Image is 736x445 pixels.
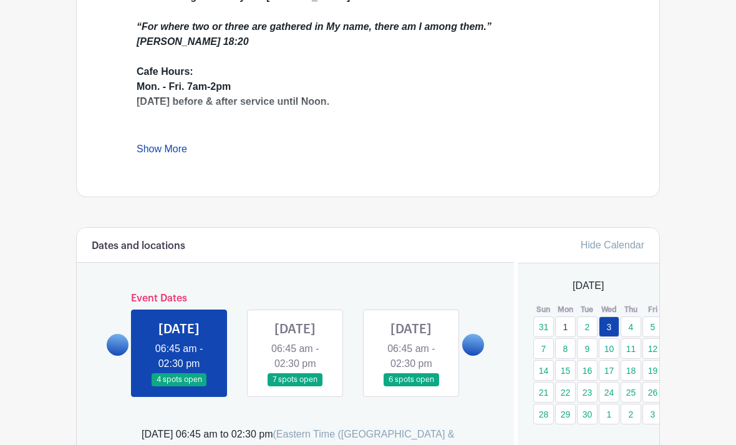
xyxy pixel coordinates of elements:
[599,382,619,403] a: 24
[577,404,598,424] a: 30
[621,360,641,381] a: 18
[621,338,641,359] a: 11
[576,303,598,316] th: Tue
[555,316,576,337] a: 1
[621,382,641,403] a: 25
[599,338,619,359] a: 10
[621,316,641,337] a: 4
[555,382,576,403] a: 22
[147,124,599,154] li: Sundays we serve Brewed Coffee ONLY (and selected pastries) 7:30AM-9:30AM, closed during service,...
[533,303,554,316] th: Sun
[533,404,554,424] a: 28
[554,303,576,316] th: Mon
[555,338,576,359] a: 8
[128,293,462,305] h6: Event Dates
[599,360,619,381] a: 17
[577,316,598,337] a: 2
[137,66,329,107] strong: Cafe Hours: Mon. - Fri. 7am-2pm [DATE] before & after service until Noon.
[642,382,663,403] a: 26
[599,404,619,424] a: 1
[137,21,491,47] em: “For where two or three are gathered in My name, there am I among them.” [PERSON_NAME] 18:20
[642,360,663,381] a: 19
[581,240,644,250] a: Hide Calendar
[598,303,620,316] th: Wed
[621,404,641,424] a: 2
[533,316,554,337] a: 31
[642,303,664,316] th: Fri
[137,144,187,159] a: Show More
[533,382,554,403] a: 21
[555,360,576,381] a: 15
[577,382,598,403] a: 23
[599,316,619,337] a: 3
[642,404,663,424] a: 3
[533,360,554,381] a: 14
[555,404,576,424] a: 29
[642,338,663,359] a: 12
[533,338,554,359] a: 7
[577,338,598,359] a: 9
[620,303,642,316] th: Thu
[92,240,185,252] h6: Dates and locations
[577,360,598,381] a: 16
[573,278,604,293] span: [DATE]
[642,316,663,337] a: 5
